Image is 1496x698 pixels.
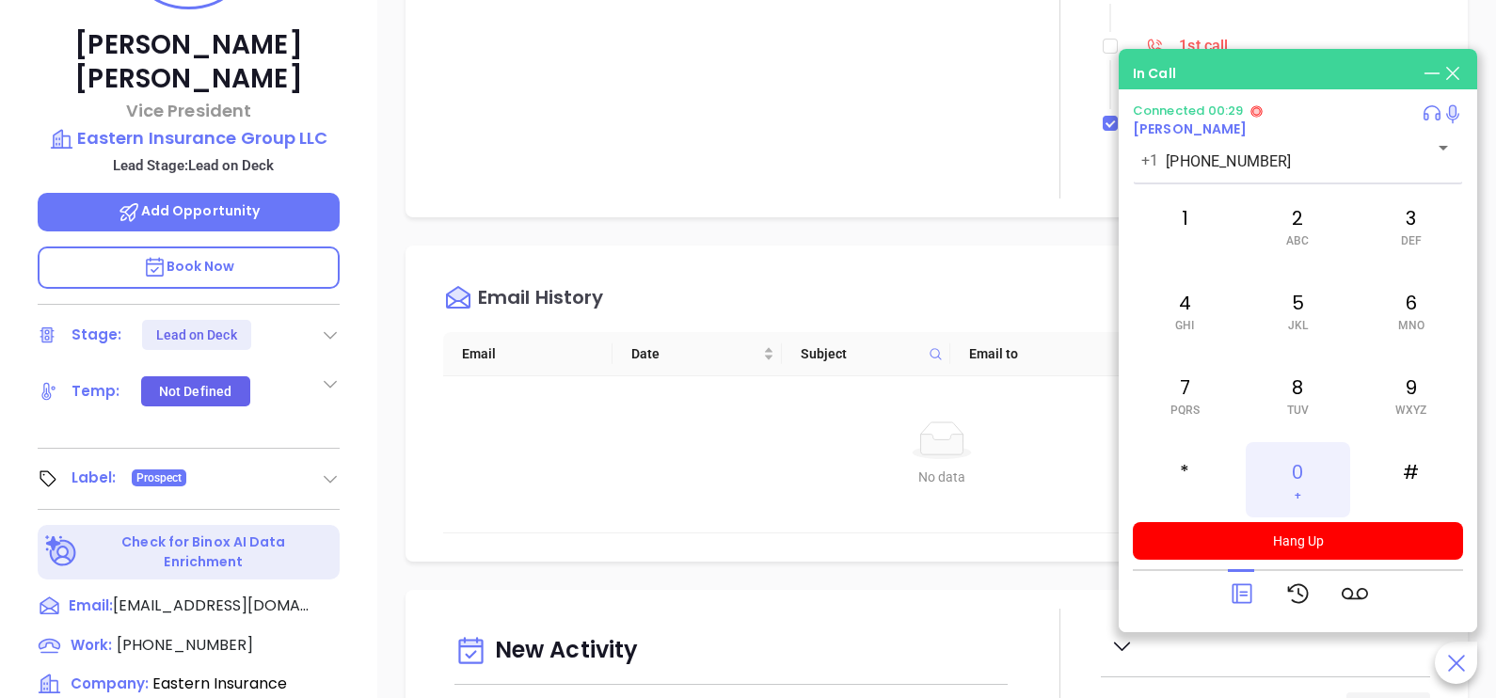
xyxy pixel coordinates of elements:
span: [EMAIL_ADDRESS][DOMAIN_NAME] [113,595,310,617]
div: 1st call to MA INS lead [1179,32,1241,60]
p: [PERSON_NAME] [PERSON_NAME] [38,28,340,96]
p: Lead Stage: Lead on Deck [47,153,340,178]
span: WXYZ [1395,404,1426,417]
div: # [1360,442,1463,517]
button: Open [1430,135,1456,161]
div: Lead on Deck [156,320,237,350]
span: Add Opportunity [118,201,261,220]
div: Not Defined [159,376,231,406]
th: Email [443,332,613,376]
span: Email: [69,595,113,619]
div: 3 [1360,188,1463,263]
img: Ai-Enrich-DaqCidB-.svg [45,535,78,568]
button: Hang Up [1133,522,1463,560]
span: 00:29 [1208,102,1244,119]
a: [PERSON_NAME] [1133,119,1247,138]
div: 5 [1246,273,1349,348]
div: Email History [478,288,603,313]
span: JKL [1288,319,1308,332]
p: Check for Binox AI Data Enrichment [81,532,326,572]
span: TUV [1287,404,1309,417]
div: 0 [1246,442,1349,517]
span: Prospect [136,468,183,488]
div: 6 [1360,273,1463,348]
a: Eastern Insurance Group LLC [38,125,340,151]
span: MNO [1398,319,1424,332]
p: +1 [1141,150,1158,172]
div: Label: [72,464,117,492]
span: ABC [1286,234,1309,247]
span: Work: [71,635,112,655]
div: 1 [1133,188,1236,263]
span: Book Now [143,257,235,276]
span: Connected [1133,102,1204,119]
span: Company: [71,674,149,693]
div: Stage: [72,321,122,349]
p: Vice President [38,98,340,123]
div: New Activity [454,627,1008,675]
div: 2 [1246,188,1349,263]
input: Enter phone number or name [1166,152,1402,170]
div: Temp: [72,377,120,405]
th: Date [613,332,782,376]
div: 9 [1360,357,1463,433]
span: PQRS [1170,404,1200,417]
div: 8 [1246,357,1349,433]
span: [PHONE_NUMBER] [117,634,253,656]
div: 4 [1133,273,1236,348]
span: Date [631,343,759,364]
span: + [1295,488,1301,501]
div: No data [466,467,1418,487]
div: 7 [1133,357,1236,433]
span: GHI [1175,319,1194,332]
div: In Call [1133,64,1176,84]
span: Subject [801,343,922,364]
span: DEF [1401,234,1422,247]
th: Email to [950,332,1120,376]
